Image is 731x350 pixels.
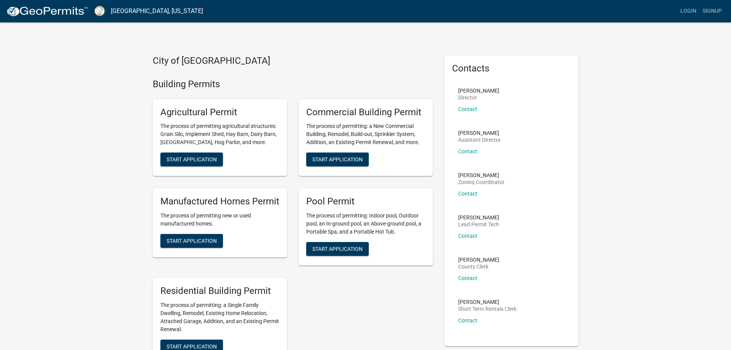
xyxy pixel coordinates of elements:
[160,234,223,248] button: Start Application
[94,6,105,16] img: Putnam County, Georgia
[458,148,477,154] a: Contact
[458,130,501,136] p: [PERSON_NAME]
[458,299,516,305] p: [PERSON_NAME]
[452,63,571,74] h5: Contacts
[312,156,363,163] span: Start Application
[458,179,505,185] p: Zoning Coordinator
[160,212,279,228] p: The process of permitting new or used manufactured homes.
[306,196,425,207] h5: Pool Permit
[458,275,477,281] a: Contact
[306,242,369,256] button: Start Application
[153,55,433,66] h4: City of [GEOGRAPHIC_DATA]
[160,196,279,207] h5: Manufactured Homes Permit
[458,137,501,143] p: Assistant Director
[700,4,725,18] a: Signup
[458,173,505,178] p: [PERSON_NAME]
[458,222,499,227] p: Lead Permit Tech
[167,156,217,163] span: Start Application
[306,153,369,166] button: Start Application
[153,79,433,90] h4: Building Permits
[458,191,477,197] a: Contact
[306,122,425,146] p: The process of permitting: a New Commercial Building, Remodel, Build-out, Sprinkler System, Addit...
[160,107,279,118] h5: Agricultural Permit
[458,264,499,269] p: County Clerk
[458,95,499,100] p: Director
[306,212,425,236] p: The process of permitting: Indoor pool, Outdoor pool, an In-ground pool, an Above-ground pool, a ...
[160,153,223,166] button: Start Application
[160,122,279,146] p: The process of permitting agricultural structures: Grain Silo, Implement Shed, Hay Barn, Dairy Ba...
[312,246,363,252] span: Start Application
[458,215,499,220] p: [PERSON_NAME]
[306,107,425,118] h5: Commercial Building Permit
[458,306,516,312] p: Short Term Rentals Clerk
[458,317,477,323] a: Contact
[677,4,700,18] a: Login
[160,285,279,297] h5: Residential Building Permit
[111,5,203,18] a: [GEOGRAPHIC_DATA], [US_STATE]
[167,343,217,349] span: Start Application
[458,106,477,112] a: Contact
[458,233,477,239] a: Contact
[458,257,499,262] p: [PERSON_NAME]
[167,238,217,244] span: Start Application
[160,301,279,333] p: The process of permitting: a Single Family Dwelling, Remodel, Existing Home Relocation, Attached ...
[458,88,499,93] p: [PERSON_NAME]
